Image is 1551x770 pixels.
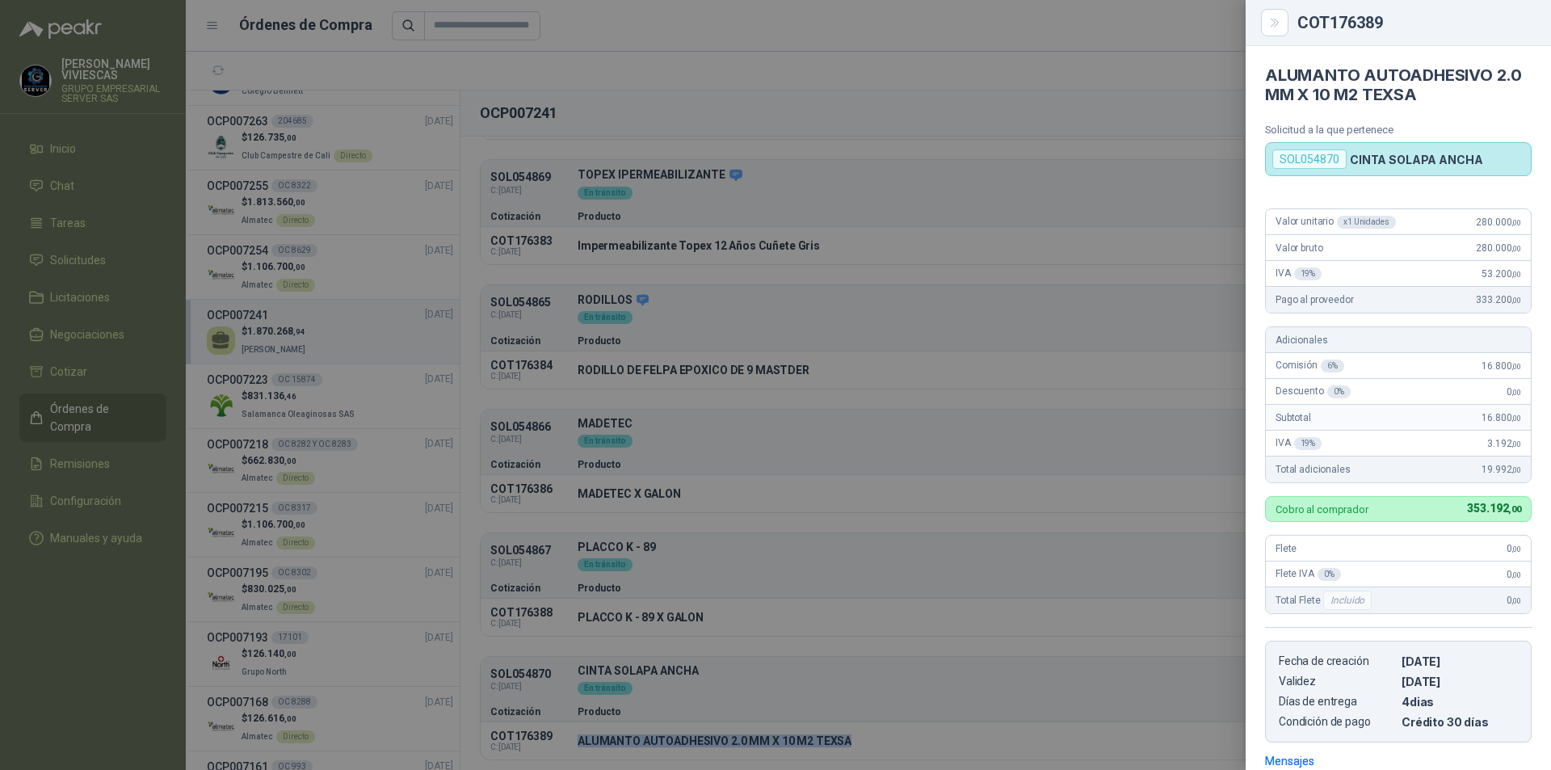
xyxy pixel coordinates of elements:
span: 0 [1507,569,1521,580]
p: Condición de pago [1279,715,1395,729]
span: Valor bruto [1276,242,1322,254]
span: 16.800 [1482,412,1521,423]
span: IVA [1276,267,1322,280]
div: Total adicionales [1266,457,1531,482]
p: Solicitud a la que pertenece [1265,124,1532,136]
div: Mensajes [1265,752,1314,770]
span: ,00 [1511,545,1521,553]
span: ,00 [1511,570,1521,579]
div: 6 % [1321,360,1344,372]
span: 353.192 [1467,502,1521,515]
span: Descuento [1276,385,1351,398]
span: Pago al proveedor [1276,294,1354,305]
p: Validez [1279,675,1395,688]
p: Cobro al comprador [1276,504,1368,515]
span: ,00 [1511,362,1521,371]
div: x 1 Unidades [1337,216,1396,229]
span: ,00 [1511,270,1521,279]
span: ,00 [1511,296,1521,305]
span: 0 [1507,386,1521,398]
span: 280.000 [1476,242,1521,254]
span: 280.000 [1476,217,1521,228]
span: Comisión [1276,360,1344,372]
span: 0 [1507,543,1521,554]
p: CINTA SOLAPA ANCHA [1350,153,1482,166]
span: ,00 [1508,504,1521,515]
div: COT176389 [1297,15,1532,31]
div: 0 % [1327,385,1351,398]
span: ,00 [1511,244,1521,253]
span: Flete [1276,543,1297,554]
span: 333.200 [1476,294,1521,305]
div: 0 % [1318,568,1341,581]
span: ,00 [1511,414,1521,423]
span: Subtotal [1276,412,1311,423]
span: 53.200 [1482,268,1521,280]
p: [DATE] [1402,675,1518,688]
p: Crédito 30 días [1402,715,1518,729]
span: 16.800 [1482,360,1521,372]
span: ,00 [1511,596,1521,605]
span: 19.992 [1482,464,1521,475]
span: ,00 [1511,440,1521,448]
p: Días de entrega [1279,695,1395,709]
span: 3.192 [1487,438,1521,449]
div: SOL054870 [1272,149,1347,169]
span: Valor unitario [1276,216,1396,229]
span: Total Flete [1276,591,1375,610]
button: Close [1265,13,1284,32]
span: IVA [1276,437,1322,450]
p: 4 dias [1402,695,1518,709]
div: 19 % [1294,267,1322,280]
span: ,00 [1511,218,1521,227]
span: Flete IVA [1276,568,1341,581]
p: [DATE] [1402,654,1518,668]
div: Incluido [1323,591,1372,610]
div: Adicionales [1266,327,1531,353]
p: Fecha de creación [1279,654,1395,668]
span: 0 [1507,595,1521,606]
span: ,00 [1511,465,1521,474]
div: 19 % [1294,437,1322,450]
span: ,00 [1511,388,1521,397]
